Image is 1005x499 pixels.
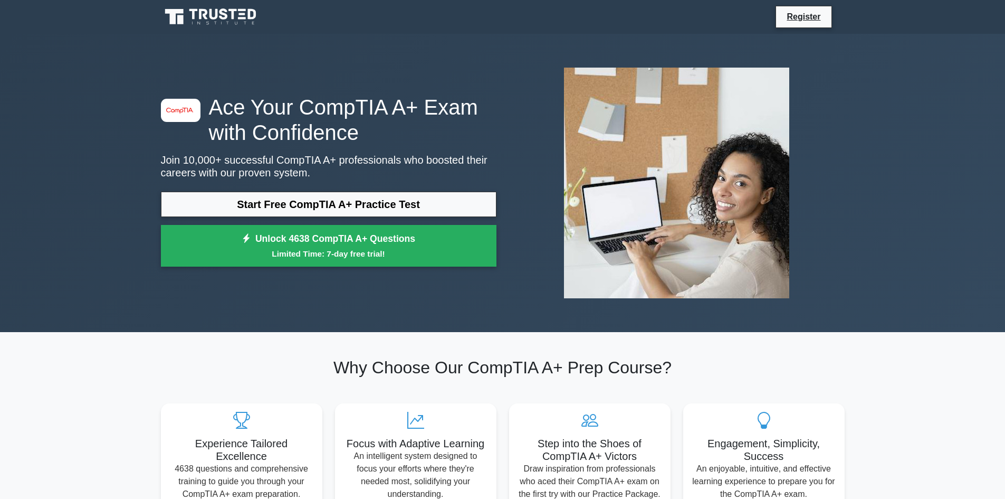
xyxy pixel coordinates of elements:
a: Register [780,10,827,23]
a: Start Free CompTIA A+ Practice Test [161,192,496,217]
h1: Ace Your CompTIA A+ Exam with Confidence [161,95,496,145]
small: Limited Time: 7-day free trial! [174,248,483,260]
h5: Focus with Adaptive Learning [343,437,488,450]
h5: Experience Tailored Excellence [169,437,314,463]
h5: Engagement, Simplicity, Success [692,437,836,463]
h2: Why Choose Our CompTIA A+ Prep Course? [161,357,845,378]
a: Unlock 4638 CompTIA A+ QuestionsLimited Time: 7-day free trial! [161,225,496,267]
p: Join 10,000+ successful CompTIA A+ professionals who boosted their careers with our proven system. [161,154,496,179]
h5: Step into the Shoes of CompTIA A+ Victors [518,437,662,463]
